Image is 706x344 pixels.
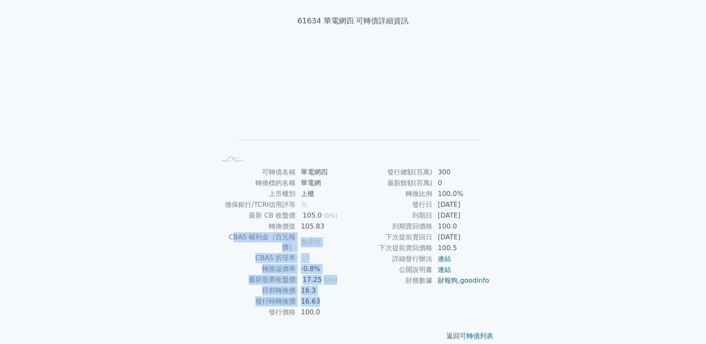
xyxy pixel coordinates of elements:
td: 最新股票收盤價 [216,274,296,285]
td: 最新 CB 收盤價 [216,210,296,221]
td: 華電網 [296,178,353,188]
td: CBAS 折現率 [216,253,296,264]
td: 目前轉換價 [216,285,296,296]
td: 華電網四 [296,167,353,178]
td: 轉換標的名稱 [216,178,296,188]
a: 可轉債列表 [460,332,493,340]
td: [DATE] [433,199,490,210]
td: 下次提前賣回日 [353,232,433,243]
td: 300 [433,167,490,178]
td: 轉換價值 [216,221,296,232]
span: (0%) [323,276,337,283]
td: 發行總額(百萬) [353,167,433,178]
td: 公開說明書 [353,264,433,275]
td: 16.3 [296,285,353,296]
td: 105.83 [296,221,353,232]
td: 發行日 [353,199,433,210]
td: [DATE] [433,210,490,221]
span: 無承作 [301,238,321,246]
td: 16.63 [296,296,353,307]
g: Chart [230,53,480,153]
td: , [433,275,490,286]
td: 發行價格 [216,307,296,318]
td: 0 [433,178,490,188]
td: 詳細發行辦法 [353,254,433,264]
td: 可轉債名稱 [216,167,296,178]
td: 上櫃 [296,188,353,199]
td: 100.5 [433,243,490,254]
td: 100.0 [433,221,490,232]
a: 連結 [438,255,451,263]
td: 到期賣回價格 [353,221,433,232]
td: -0.8% [296,264,353,274]
a: 財報狗 [438,276,458,284]
a: 連結 [438,266,451,274]
p: 返回 [206,331,500,341]
td: 上市櫃別 [216,188,296,199]
td: 發行時轉換價 [216,296,296,307]
span: (0%) [323,212,337,219]
td: 最新餘額(百萬) [353,178,433,188]
td: CBAS 權利金（百元報價） [216,232,296,253]
td: 100.0 [296,307,353,318]
a: goodinfo [460,276,489,284]
td: 財務數據 [353,275,433,286]
td: 轉換溢價率 [216,264,296,274]
span: 無 [301,254,308,262]
td: [DATE] [433,232,490,243]
td: 100.0% [433,188,490,199]
td: 轉換比例 [353,188,433,199]
h1: 61634 華電網四 可轉債詳細資訊 [206,15,500,27]
div: 17.25 [301,275,323,285]
td: 到期日 [353,210,433,221]
span: 無 [301,201,308,208]
td: 擔保銀行/TCRI信用評等 [216,199,296,210]
td: 下次提前賣回價格 [353,243,433,254]
div: 105.0 [301,211,323,221]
